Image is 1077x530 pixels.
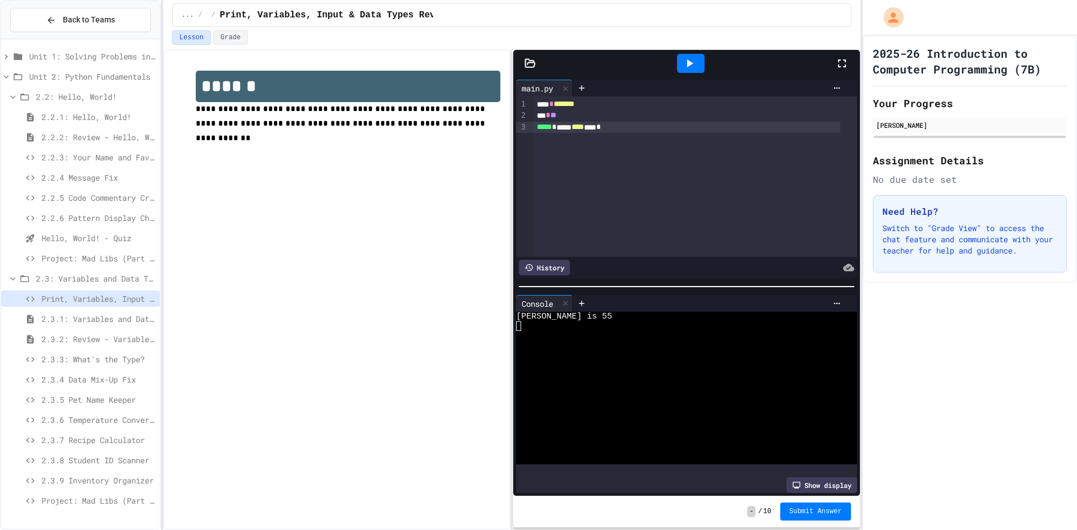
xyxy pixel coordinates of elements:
[42,374,155,385] span: 2.3.4 Data Mix-Up Fix
[42,192,155,204] span: 2.2.5 Code Commentary Creator
[29,71,155,82] span: Unit 2: Python Fundamentals
[42,353,155,365] span: 2.3.3: What's the Type?
[789,507,842,516] span: Submit Answer
[42,333,155,345] span: 2.3.2: Review - Variables and Data Types
[42,313,155,325] span: 2.3.1: Variables and Data Types
[516,122,527,133] div: 3
[516,110,527,121] div: 2
[42,212,155,224] span: 2.2.6 Pattern Display Challenge
[516,312,612,321] span: [PERSON_NAME] is 55
[42,172,155,183] span: 2.2.4 Message Fix
[747,506,756,517] span: -
[36,91,155,103] span: 2.2: Hello, World!
[873,173,1067,186] div: No due date set
[516,80,573,96] div: main.py
[873,45,1067,77] h1: 2025-26 Introduction to Computer Programming (7B)
[182,11,194,20] span: ...
[42,252,155,264] span: Project: Mad Libs (Part 1)
[220,8,452,22] span: Print, Variables, Input & Data Types Review
[516,99,527,110] div: 1
[10,8,151,32] button: Back to Teams
[42,454,155,466] span: 2.3.8 Student ID Scanner
[42,111,155,123] span: 2.2.1: Hello, World!
[763,507,771,516] span: 10
[786,477,857,493] div: Show display
[42,394,155,405] span: 2.3.5 Pet Name Keeper
[213,30,248,45] button: Grade
[211,11,215,20] span: /
[63,14,115,26] span: Back to Teams
[873,153,1067,168] h2: Assignment Details
[42,131,155,143] span: 2.2.2: Review - Hello, World!
[780,503,851,520] button: Submit Answer
[872,4,906,30] div: My Account
[882,223,1057,256] p: Switch to "Grade View" to access the chat feature and communicate with your teacher for help and ...
[516,295,573,312] div: Console
[172,30,211,45] button: Lesson
[42,414,155,426] span: 2.3.6 Temperature Converter
[42,495,155,506] span: Project: Mad Libs (Part 2)
[198,11,202,20] span: /
[42,434,155,446] span: 2.3.7 Recipe Calculator
[42,232,155,244] span: Hello, World! - Quiz
[758,507,762,516] span: /
[42,474,155,486] span: 2.3.9 Inventory Organizer
[516,298,559,310] div: Console
[876,120,1064,130] div: [PERSON_NAME]
[882,205,1057,218] h3: Need Help?
[29,50,155,62] span: Unit 1: Solving Problems in Computer Science
[873,95,1067,111] h2: Your Progress
[42,293,155,305] span: Print, Variables, Input & Data Types Review
[42,151,155,163] span: 2.2.3: Your Name and Favorite Movie
[519,260,570,275] div: History
[516,82,559,94] div: main.py
[36,273,155,284] span: 2.3: Variables and Data Types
